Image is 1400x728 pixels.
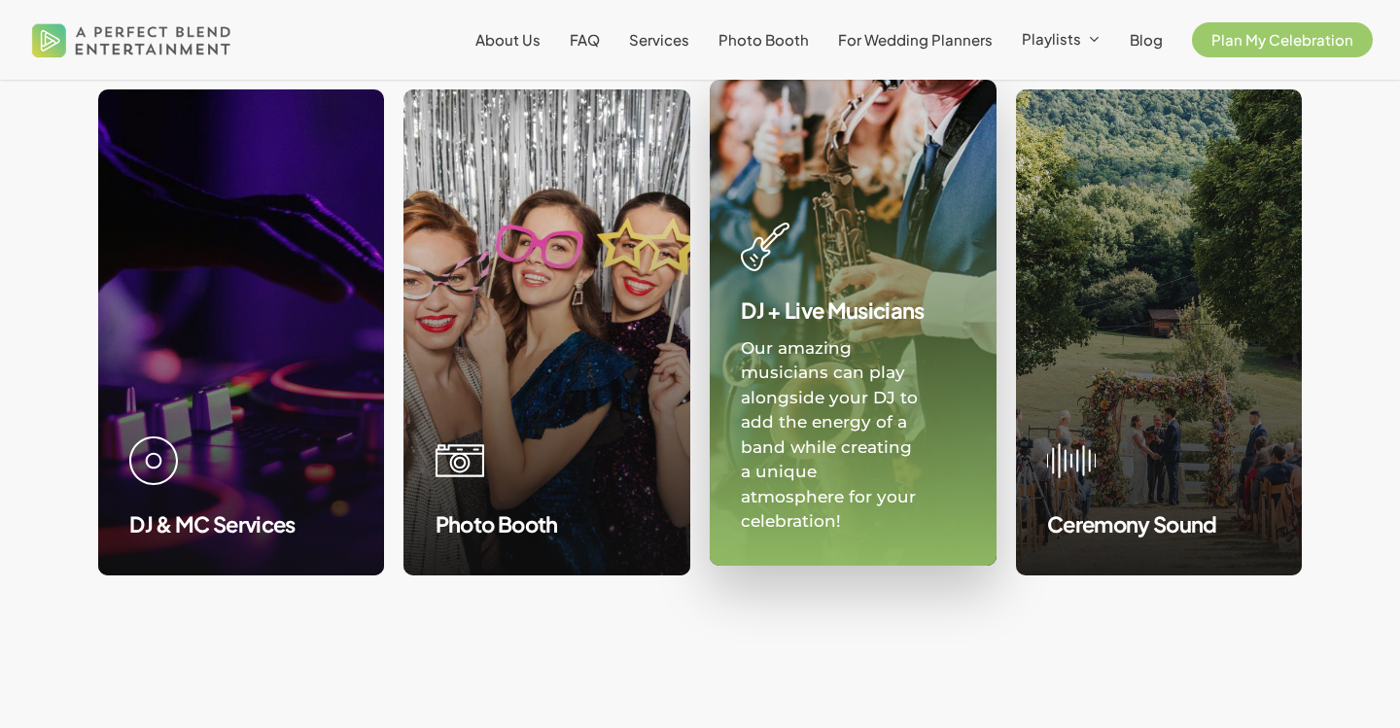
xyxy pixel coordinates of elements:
[629,30,689,49] span: Services
[1192,32,1373,48] a: Plan My Celebration
[1022,29,1081,48] span: Playlists
[718,32,809,48] a: Photo Booth
[1130,30,1163,49] span: Blog
[1130,32,1163,48] a: Blog
[570,32,600,48] a: FAQ
[475,30,541,49] span: About Us
[838,30,993,49] span: For Wedding Planners
[838,32,993,48] a: For Wedding Planners
[629,32,689,48] a: Services
[27,8,236,72] img: A Perfect Blend Entertainment
[1022,31,1101,49] a: Playlists
[570,30,600,49] span: FAQ
[475,32,541,48] a: About Us
[718,30,809,49] span: Photo Booth
[1211,30,1353,49] span: Plan My Celebration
